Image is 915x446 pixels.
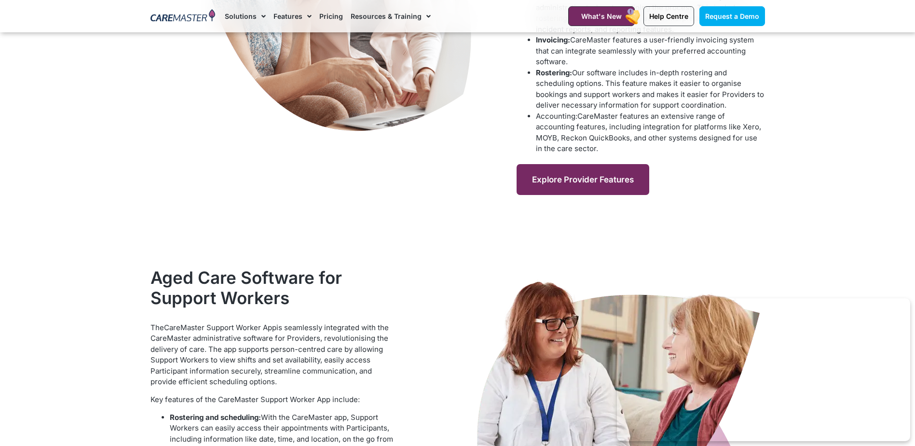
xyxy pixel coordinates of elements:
b: Rostering: [536,68,572,77]
span: Key features of the CareMaster Support Worker App include: [150,395,360,404]
span: Our software includes in-depth rostering and scheduling options. This feature makes it easier to ... [536,68,764,110]
span: Request a Demo [705,12,759,20]
b: Accounting: [536,111,577,121]
span: CareMaster features a user-friendly invoicing system that can integrate seamlessly with your pref... [536,35,754,66]
p: The is seamlessly integrated with the CareMaster administrative software for Providers, revolutio... [150,322,398,388]
span: Explore Provider Features [532,175,634,184]
iframe: Popup CTA [617,298,910,441]
a: Help Centre [643,6,694,26]
li: CareMaster features an extensive range of accounting features, including integration for platform... [536,111,765,154]
a: Explore Provider Features [517,164,649,195]
img: CareMaster Logo [150,9,216,24]
a: Request a Demo [699,6,765,26]
span: Help Centre [649,12,688,20]
b: Invoicing: [536,35,570,44]
a: CareMaster Support Worker App [164,323,276,332]
a: What's New [568,6,635,26]
h2: Aged Care Software for Support Workers [150,267,398,308]
span: What's New [581,12,622,20]
b: Rostering and scheduling: [170,413,261,422]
